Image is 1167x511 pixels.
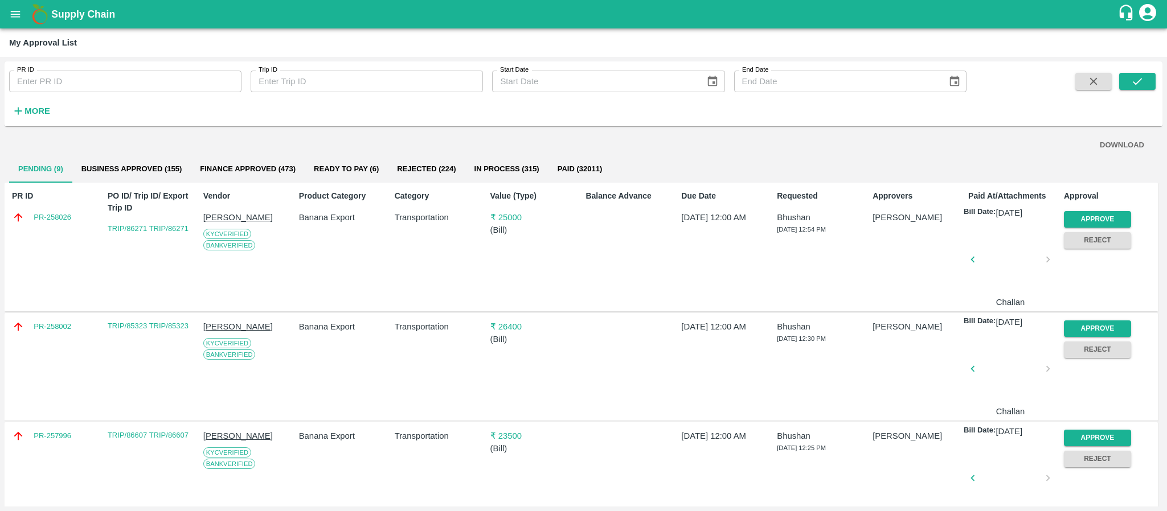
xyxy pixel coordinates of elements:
[1095,135,1149,155] button: DOWNLOAD
[28,3,51,26] img: logo
[203,190,294,202] p: Vendor
[977,405,1043,418] p: Challan
[395,211,486,224] p: Transportation
[34,430,71,442] a: PR-257996
[395,190,486,202] p: Category
[777,320,868,333] p: Bhushan
[203,229,251,239] span: KYC Verified
[251,71,483,92] input: Enter Trip ID
[1064,190,1155,202] p: Approval
[299,430,390,442] p: Banana Export
[873,430,964,442] p: [PERSON_NAME]
[873,190,964,202] p: Approvers
[964,207,996,219] p: Bill Date:
[996,207,1022,219] p: [DATE]
[1117,4,1137,24] div: customer-support
[777,211,868,224] p: Bhushan
[996,316,1022,328] p: [DATE]
[191,155,305,183] button: Finance Approved (473)
[203,349,256,360] span: Bank Verified
[681,211,772,224] p: [DATE] 12:00 AM
[742,65,768,75] label: End Date
[108,431,189,439] a: TRIP/86607 TRIP/86607
[873,211,964,224] p: [PERSON_NAME]
[34,212,71,223] a: PR-258026
[873,320,964,333] p: [PERSON_NAME]
[203,320,294,333] p: [PERSON_NAME]
[1064,430,1131,446] button: Approve
[34,321,71,332] a: PR-258002
[17,65,34,75] label: PR ID
[777,335,826,342] span: [DATE] 12:30 PM
[108,190,199,214] p: PO ID/ Trip ID/ Export Trip ID
[395,320,486,333] p: Transportation
[9,155,72,183] button: Pending (9)
[9,71,241,92] input: Enter PR ID
[777,190,868,202] p: Requested
[108,224,189,233] a: TRIP/86271 TRIP/86271
[9,35,77,50] div: My Approval List
[681,430,772,442] p: [DATE] 12:00 AM
[968,190,1059,202] p: Paid At/Attachments
[1137,2,1158,26] div: account of current user
[734,71,939,92] input: End Date
[996,425,1022,438] p: [DATE]
[305,155,388,183] button: Ready To Pay (6)
[492,71,697,92] input: Start Date
[203,459,256,469] span: Bank Verified
[9,101,53,121] button: More
[964,425,996,438] p: Bill Date:
[681,190,772,202] p: Due Date
[51,6,1117,22] a: Supply Chain
[585,190,677,202] p: Balance Advance
[1064,211,1131,228] button: Approve
[548,155,612,183] button: Paid (32011)
[299,320,390,333] p: Banana Export
[490,190,582,202] p: Value (Type)
[51,9,115,20] b: Supply Chain
[465,155,548,183] button: In Process (315)
[2,1,28,27] button: open drawer
[395,430,486,442] p: Transportation
[777,226,826,233] span: [DATE] 12:54 PM
[388,155,465,183] button: Rejected (224)
[24,106,50,116] strong: More
[12,190,103,202] p: PR ID
[1064,232,1131,249] button: Reject
[702,71,723,92] button: Choose date
[203,211,294,224] p: [PERSON_NAME]
[259,65,277,75] label: Trip ID
[72,155,191,183] button: Business Approved (155)
[490,442,582,455] p: ( Bill )
[977,296,1043,308] p: Challan
[299,190,390,202] p: Product Category
[777,444,826,451] span: [DATE] 12:25 PM
[944,71,965,92] button: Choose date
[490,224,582,236] p: ( Bill )
[777,430,868,442] p: Bhushan
[490,320,582,333] p: ₹ 26400
[500,65,529,75] label: Start Date
[203,240,256,250] span: Bank Verified
[490,430,582,442] p: ₹ 23500
[203,338,251,348] span: KYC Verified
[203,430,294,442] p: [PERSON_NAME]
[1064,341,1131,358] button: Reject
[299,211,390,224] p: Banana Export
[681,320,772,333] p: [DATE] 12:00 AM
[490,211,582,224] p: ₹ 25000
[1064,320,1131,337] button: Approve
[964,316,996,328] p: Bill Date:
[1064,451,1131,467] button: Reject
[490,333,582,345] p: ( Bill )
[108,322,189,330] a: TRIP/85323 TRIP/85323
[203,447,251,458] span: KYC Verified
